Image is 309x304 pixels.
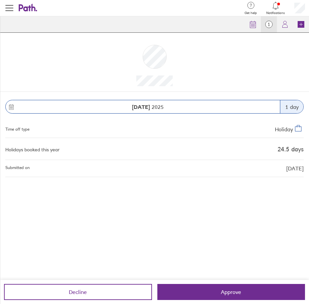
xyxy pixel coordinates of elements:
[69,289,87,295] span: Decline
[245,11,257,15] span: Get help
[280,100,303,113] div: 1 day
[286,165,304,171] span: [DATE]
[261,16,277,32] a: 1
[278,146,304,153] div: 24.5 days
[266,1,285,15] a: Notifications
[4,284,152,300] button: Decline
[132,104,164,110] span: 2025
[5,124,29,132] div: Time off type
[132,104,150,110] strong: [DATE]
[261,22,277,27] span: 1
[5,165,30,171] span: Submitted on
[5,147,60,152] div: Holidays booked this year
[221,289,241,295] span: Approve
[275,126,293,133] span: Holiday
[266,11,285,15] span: Notifications
[157,284,305,300] button: Approve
